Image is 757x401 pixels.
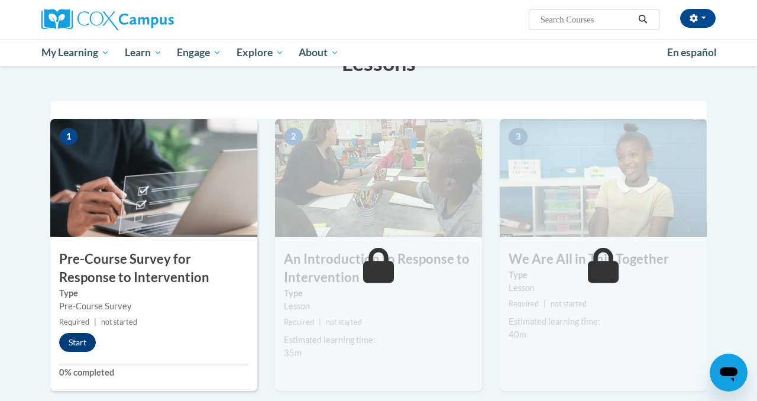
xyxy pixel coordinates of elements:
h3: We Are All in This Together [500,250,707,269]
span: About [299,46,339,60]
span: | [94,318,96,326]
span: 2 [284,128,303,145]
span: Required [509,299,539,308]
a: En español [659,40,724,65]
span: not started [101,318,137,326]
span: My Learning [41,46,109,60]
button: Search [634,12,652,27]
div: Estimated learning time: [284,334,473,347]
a: Explore [229,39,292,66]
span: Engage [177,46,221,60]
a: About [292,39,347,66]
div: Estimated learning time: [509,315,698,328]
span: | [319,318,321,326]
span: 1 [59,128,78,145]
label: Type [509,269,698,282]
span: | [544,299,546,308]
span: Required [59,318,89,326]
label: Type [284,287,473,300]
span: En español [667,46,717,59]
a: Cox Campus [41,9,254,30]
input: Search Courses [539,12,634,27]
span: Learn [125,46,162,60]
img: Cox Campus [41,9,174,30]
span: 3 [509,128,528,145]
span: Required [284,318,314,326]
img: Course Image [500,119,707,237]
img: Course Image [50,119,257,237]
label: 0% completed [59,366,248,379]
span: not started [326,318,362,326]
h3: An Introduction to Response to Intervention [275,250,482,287]
a: Engage [169,39,229,66]
span: 35m [284,348,302,358]
span: not started [551,299,587,308]
button: Start [59,333,96,352]
iframe: Button to launch messaging window [710,354,748,392]
img: Course Image [275,119,482,237]
div: Lesson [509,282,698,295]
a: My Learning [34,39,117,66]
button: Account Settings [680,9,716,28]
h3: Pre-Course Survey for Response to Intervention [50,250,257,287]
label: Type [59,287,248,300]
a: Learn [117,39,170,66]
div: Pre-Course Survey [59,300,248,313]
span: 40m [509,329,526,339]
span: Explore [237,46,284,60]
div: Main menu [33,39,724,66]
div: Lesson [284,300,473,313]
